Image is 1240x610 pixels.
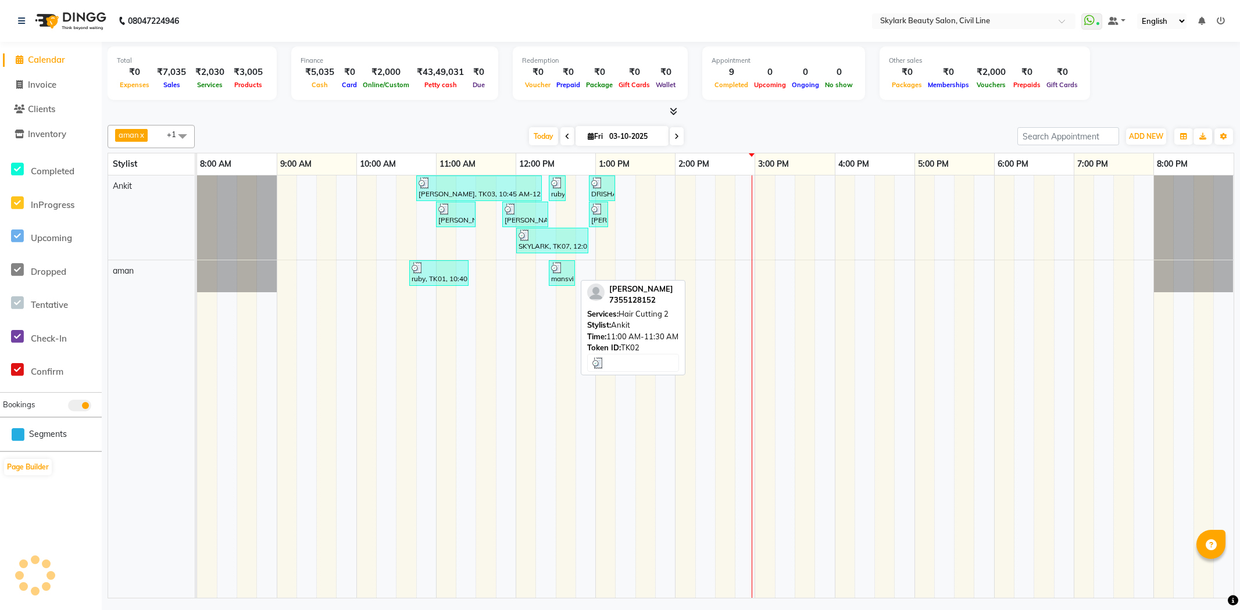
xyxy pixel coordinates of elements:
span: Inventory [28,128,66,139]
a: Inventory [3,128,99,141]
a: 9:00 AM [277,156,315,173]
span: Segments [29,428,67,440]
div: Redemption [522,56,678,66]
div: ₹2,000 [972,66,1010,79]
span: Cash [309,81,331,89]
span: Check-In [31,333,67,344]
span: Memberships [925,81,972,89]
button: Page Builder [4,459,52,475]
div: ₹0 [889,66,925,79]
button: ADD NEW [1126,128,1166,145]
span: Upcoming [751,81,789,89]
div: ₹2,030 [191,66,229,79]
div: mansvi, TK06, 12:25 PM-12:45 PM, Threading - Eyebrow [550,262,574,284]
span: Online/Custom [360,81,412,89]
div: 11:00 AM-11:30 AM [587,331,679,343]
iframe: chat widget [1191,564,1228,598]
a: 3:00 PM [755,156,792,173]
a: Clients [3,103,99,116]
span: Services: [587,309,619,318]
span: Calendar [28,54,65,65]
span: Wallet [653,81,678,89]
div: 0 [789,66,822,79]
div: ₹2,000 [360,66,412,79]
span: aman [119,130,139,139]
span: Services [194,81,226,89]
div: 0 [822,66,856,79]
a: 2:00 PM [676,156,712,173]
a: 1:00 PM [596,156,632,173]
div: ₹0 [522,66,553,79]
span: Stylist: [587,320,611,329]
span: Completed [31,166,74,177]
span: Today [529,127,558,145]
img: profile [587,284,605,301]
span: aman [113,265,134,276]
div: Appointment [712,56,856,66]
div: Finance [301,56,489,66]
div: ₹5,035 [301,66,339,79]
div: Other sales [889,56,1081,66]
span: Prepaids [1010,81,1044,89]
input: Search Appointment [1017,127,1119,145]
div: Total [117,56,267,66]
span: Gift Cards [1044,81,1081,89]
div: 9 [712,66,751,79]
span: Expenses [117,81,152,89]
a: 12:00 PM [516,156,558,173]
span: Bookings [3,400,35,409]
input: 2025-10-03 [606,128,664,145]
div: 7355128152 [609,295,673,306]
span: Fri [585,132,606,141]
div: ₹0 [469,66,489,79]
span: Package [583,81,616,89]
div: Ankit [587,320,679,331]
div: SKYLARK, TK07, 12:00 PM-12:55 PM, Hair Cutting 1,Threading - Eyebrow,Threading - Forhead [517,229,587,252]
span: Clients [28,103,55,114]
div: ₹7,035 [152,66,191,79]
div: ₹0 [1044,66,1081,79]
div: ₹3,005 [229,66,267,79]
a: Calendar [3,53,99,67]
div: ₹0 [583,66,616,79]
span: Token ID: [587,343,621,352]
span: Hair Cutting 2 [619,309,669,318]
div: ₹0 [653,66,678,79]
span: Ankit [113,181,132,191]
a: 7:00 PM [1074,156,1111,173]
a: 8:00 AM [197,156,234,173]
div: 0 [751,66,789,79]
div: ₹0 [553,66,583,79]
a: x [139,130,144,139]
div: ₹0 [117,66,152,79]
span: Packages [889,81,925,89]
div: ruby, TK05, 12:25 PM-12:35 PM, Waxing - Underarm Normal [550,177,564,199]
span: Upcoming [31,232,72,243]
div: ₹0 [925,66,972,79]
div: ruby, TK01, 10:40 AM-11:25 AM, Waxing - Hand wax Normal,Threading - Eyebrow,Threading - Forhead [410,262,467,284]
a: 11:00 AM [437,156,478,173]
span: Gift Cards [616,81,653,89]
div: ₹43,49,031 [412,66,469,79]
span: Confirm [31,366,63,377]
div: [PERSON_NAME], TK02, 11:00 AM-11:30 AM, Hair Cutting 2 [437,203,474,225]
div: ₹0 [1010,66,1044,79]
span: Due [470,81,488,89]
b: 08047224946 [128,5,179,37]
span: Stylist [113,159,137,169]
div: TK02 [587,342,679,354]
span: Time: [587,332,606,341]
div: [PERSON_NAME], TK08, 12:55 PM-01:10 PM, THRE.+FORE.+UPPER LIP. [590,203,607,225]
span: Products [231,81,265,89]
a: 4:00 PM [835,156,872,173]
a: 6:00 PM [995,156,1031,173]
a: 10:00 AM [357,156,399,173]
span: ADD NEW [1129,132,1163,141]
span: Ongoing [789,81,822,89]
span: Sales [160,81,183,89]
span: [PERSON_NAME] [609,284,673,293]
a: 8:00 PM [1154,156,1191,173]
div: DRISHA, TK09, 12:55 PM-01:15 PM, Hair Cutting [590,177,614,199]
a: Invoice [3,78,99,92]
span: Dropped [31,266,66,277]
